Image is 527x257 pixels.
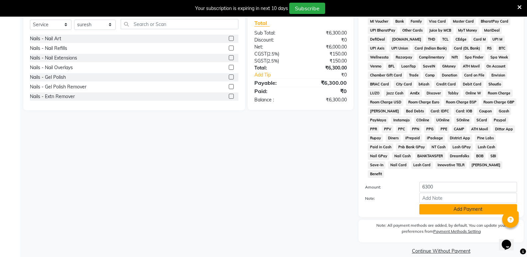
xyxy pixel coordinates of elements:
[404,107,426,115] span: Bad Debts
[301,44,352,51] div: ₹6,000.00
[425,89,443,97] span: Discover
[368,107,401,115] span: [PERSON_NAME]
[384,89,405,97] span: Jazz Cash
[396,143,427,151] span: Pnb Bank GPay
[492,116,508,124] span: Paypal
[417,54,447,61] span: Complimentary
[368,80,391,88] span: BRAC Card
[409,18,424,25] span: Family
[390,36,423,43] span: [DOMAIN_NAME]
[368,45,386,52] span: UPI Axis
[403,134,422,142] span: iPrepaid
[360,195,414,201] label: Note:
[368,170,384,178] span: Benefit
[360,184,414,190] label: Amount:
[301,64,352,71] div: ₹6,300.00
[393,18,406,25] span: Bank
[448,134,472,142] span: District App
[417,80,432,88] span: bKash
[438,125,449,133] span: PPE
[268,51,278,57] span: 2.5%
[486,80,503,88] span: Shoutlo
[406,98,441,106] span: Room Charge Euro
[429,107,451,115] span: Card: IDFC
[434,116,452,124] span: UOnline
[453,36,468,43] span: CEdge
[425,134,445,142] span: iPackage
[415,152,445,160] span: BANKTANSFER
[430,143,448,151] span: NT Cash
[30,35,61,42] div: Nails - Nail Art
[407,71,421,79] span: Trade
[419,193,517,203] input: Add Note
[496,107,511,115] span: Gcash
[485,45,494,52] span: RS
[368,89,381,97] span: LUZO
[474,152,485,160] span: BOB
[254,20,270,27] span: Total
[421,63,438,70] span: SaveIN
[469,161,502,169] span: [PERSON_NAME]
[391,116,412,124] span: Instamojo
[454,116,471,124] span: SOnline
[436,161,467,169] span: Innovative TELR
[488,54,510,61] span: Spa Week
[462,54,485,61] span: Spa Finder
[249,44,301,51] div: Net:
[444,98,479,106] span: Room Charge EGP
[456,27,479,34] span: MyT Money
[268,58,278,64] span: 2.5%
[368,18,390,25] span: MI Voucher
[452,125,466,133] span: CAMP
[389,45,410,52] span: UPI Union
[413,45,449,52] span: Card (Indian Bank)
[411,161,433,169] span: Lash Card
[486,89,513,97] span: Room Charge
[451,143,473,151] span: Lash GPay
[254,51,267,57] span: CGST
[410,125,422,133] span: PPN
[368,98,403,106] span: Room Charge USD
[419,204,517,214] button: Add Payment
[249,58,301,64] div: ( )
[399,63,418,70] span: LoanTap
[474,116,489,124] span: SCard
[440,71,460,79] span: Donation
[423,71,437,79] span: Comp
[249,87,301,95] div: Paid:
[482,27,502,34] span: MariDeal
[365,222,517,237] label: Note: All payment methods are added, by default. You can update your preferences from
[396,125,407,133] span: PPC
[478,18,510,25] span: BharatPay Card
[392,152,413,160] span: Nail Cash
[249,79,301,87] div: Payable:
[499,230,520,250] iframe: chat widget
[488,152,498,160] span: SBI
[393,54,414,61] span: Razorpay
[368,143,393,151] span: Paid in Cash
[475,143,497,151] span: Lash Cash
[490,36,505,43] span: UPI M
[249,37,301,44] div: Discount:
[249,64,301,71] div: Total:
[469,125,490,133] span: ATH Movil
[427,27,454,34] span: Juice by MCB
[408,89,422,97] span: AmEx
[440,36,451,43] span: TCL
[471,36,488,43] span: Card M
[414,116,432,124] span: COnline
[309,71,352,78] div: ₹0
[394,80,414,88] span: City Card
[400,27,425,34] span: Other Cards
[440,63,458,70] span: GMoney
[484,63,508,70] span: On Account
[386,134,401,142] span: Diners
[461,63,482,70] span: ATH Movil
[368,152,389,160] span: Nail GPay
[368,116,388,124] span: PayMaya
[368,27,397,34] span: UPI BharatPay
[30,64,73,71] div: Nails - Nail Overlays
[121,19,238,29] input: Search or Scan
[450,54,460,61] span: Nift
[461,80,483,88] span: Debit Card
